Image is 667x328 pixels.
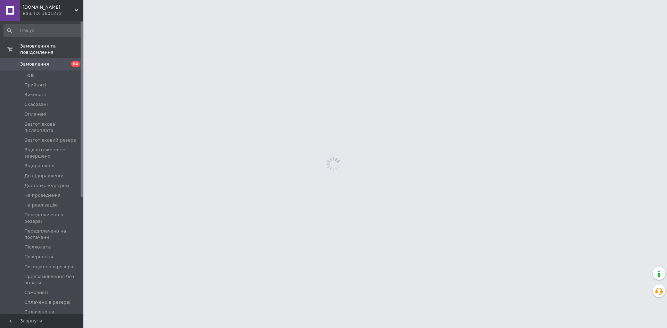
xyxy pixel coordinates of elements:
[71,61,80,67] span: 64
[24,244,51,250] span: Післяолата
[20,61,49,67] span: Замовлення
[24,121,81,134] span: Безготівкова післяоплата
[23,10,83,17] div: Ваш ID: 3601272
[24,228,81,241] span: Передплачено на постачанн
[24,101,48,108] span: Скасовані
[24,212,81,224] span: Передплачено в резерві
[23,4,75,10] span: TAPTO.PRO
[24,309,81,321] span: Сплачено на постачання
[24,111,46,117] span: Оплачені
[24,264,74,270] span: Погоджено в резерві
[24,299,71,305] span: Сплачено в резерві
[24,92,46,98] span: Виконані
[24,183,69,189] span: Доставка кур'єром
[20,43,83,56] span: Замовлення та повідомлення
[24,289,48,296] span: Самовивіз
[24,173,65,179] span: До відправлення
[24,147,81,159] span: Відвантажено не завершено
[24,274,81,286] span: Предзамовлення без оплати
[24,192,60,199] span: На проведення
[24,82,46,88] span: Прийняті
[24,254,53,260] span: Повернення
[24,202,58,208] span: На реалізацію
[24,163,55,169] span: Відправлено
[24,72,34,78] span: Нові
[24,137,76,143] span: Безготівковий резерв
[3,24,82,37] input: Пошук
